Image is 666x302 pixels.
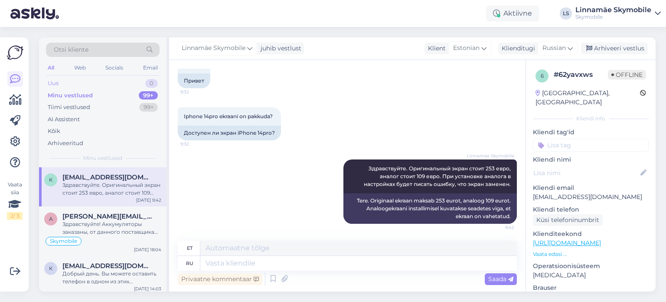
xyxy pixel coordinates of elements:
[533,214,603,226] div: Küsi telefoninumbrit
[424,44,446,53] div: Klient
[50,239,77,244] span: Skymobile
[62,262,153,270] span: kateka3007@gmail.com
[139,103,158,112] div: 99+
[453,43,480,53] span: Estonian
[533,192,649,202] p: [EMAIL_ADDRESS][DOMAIN_NAME]
[575,13,651,20] div: Skymobile
[184,113,273,119] span: Iphone 14pro ekraani on pakkuda?
[498,44,535,53] div: Klienditugi
[62,173,153,181] span: kristo.meriroos@gmail.com
[542,43,566,53] span: Russian
[136,197,161,203] div: [DATE] 9:42
[72,62,88,73] div: Web
[49,265,53,272] span: k
[139,91,158,100] div: 99+
[533,128,649,137] p: Kliendi tag'id
[49,176,53,183] span: k
[83,154,122,162] span: Minu vestlused
[180,141,213,147] span: 9:32
[182,43,245,53] span: Linnamäe Skymobile
[62,181,161,197] div: Здравствуйте. Оригинальный экран стоит 253 евро, аналог стоит 109 евро. При установке аналога в н...
[46,62,56,73] div: All
[560,7,572,20] div: LS
[134,246,161,253] div: [DATE] 18:04
[488,275,513,283] span: Saada
[48,139,83,148] div: Arhiveeritud
[608,70,646,80] span: Offline
[533,229,649,239] p: Klienditeekond
[533,183,649,192] p: Kliendi email
[141,62,160,73] div: Email
[62,212,153,220] span: artur.rieznik@gmail.com
[7,212,23,220] div: 2 / 3
[482,224,514,231] span: 9:42
[533,262,649,271] p: Operatsioonisüsteem
[187,241,193,256] div: et
[533,205,649,214] p: Kliendi telefon
[48,79,59,88] div: Uus
[533,155,649,164] p: Kliendi nimi
[104,62,125,73] div: Socials
[186,256,193,271] div: ru
[533,283,649,292] p: Brauser
[533,271,649,280] p: [MEDICAL_DATA]
[49,216,53,222] span: a
[48,91,93,100] div: Minu vestlused
[54,45,88,54] span: Otsi kliente
[575,7,651,13] div: Linnamäe Skymobile
[575,7,661,20] a: Linnamäe SkymobileSkymobile
[178,273,262,285] div: Privaatne kommentaar
[554,70,608,80] div: # 62yavxws
[533,250,649,258] p: Vaata edasi ...
[7,44,23,61] img: Askly Logo
[257,44,301,53] div: juhib vestlust
[48,103,90,112] div: Tiimi vestlused
[343,193,517,224] div: Tere. Originaal ekraan maksab 253 eurot, analoog 109 eurot. Analoogekraani installimisel kuvataks...
[535,89,640,107] div: [GEOGRAPHIC_DATA], [GEOGRAPHIC_DATA]
[533,168,639,178] input: Lisa nimi
[178,73,210,88] div: Привет
[145,79,158,88] div: 0
[48,115,80,124] div: AI Assistent
[48,127,60,136] div: Kõik
[541,73,544,79] span: 6
[486,6,539,21] div: Aktiivne
[533,239,601,247] a: [URL][DOMAIN_NAME]
[62,270,161,285] div: Добрый день. Вы можете оставить телефон в одном из этих представительств. Если обычный ремонт, то...
[180,89,213,95] span: 9:32
[364,165,512,187] span: Здравствуйте. Оригинальный экран стоит 253 евро, аналог стоит 109 евро. При установке аналога в н...
[467,153,514,159] span: Linnamäe Skymobile
[62,220,161,236] div: Здравствуйте! Аккумуляторы заказаны, от данного поставщика обычно ждать запчасти от 7 до 10 дней.
[533,115,649,123] div: Kliendi info
[178,126,281,140] div: Доступен ли экран iPhone 14pro?
[533,139,649,152] input: Lisa tag
[581,43,648,54] div: Arhiveeri vestlus
[134,285,161,292] div: [DATE] 14:03
[7,181,23,220] div: Vaata siia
